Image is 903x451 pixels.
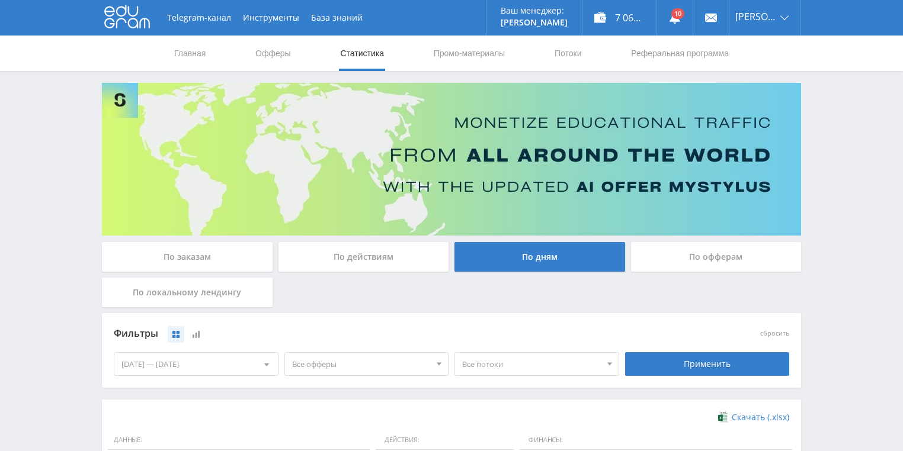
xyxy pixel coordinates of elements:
[631,242,802,272] div: По офферам
[102,83,801,236] img: Banner
[553,36,583,71] a: Потоки
[718,411,728,423] img: xlsx
[501,18,568,27] p: [PERSON_NAME]
[278,242,449,272] div: По действиям
[433,36,506,71] a: Промо-материалы
[173,36,207,71] a: Главная
[718,411,789,423] a: Скачать (.xlsx)
[114,325,619,343] div: Фильтры
[625,352,790,376] div: Применить
[630,36,730,71] a: Реферальная программа
[102,242,273,272] div: По заказам
[108,430,370,450] span: Данные:
[339,36,385,71] a: Статистика
[732,413,789,422] span: Скачать (.xlsx)
[454,242,625,272] div: По дням
[735,12,777,21] span: [PERSON_NAME]
[292,353,431,375] span: Все офферы
[520,430,792,450] span: Финансы:
[462,353,601,375] span: Все потоки
[102,278,273,307] div: По локальному лендингу
[114,353,278,375] div: [DATE] — [DATE]
[376,430,514,450] span: Действия:
[254,36,292,71] a: Офферы
[501,6,568,15] p: Ваш менеджер:
[760,330,789,337] button: сбросить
